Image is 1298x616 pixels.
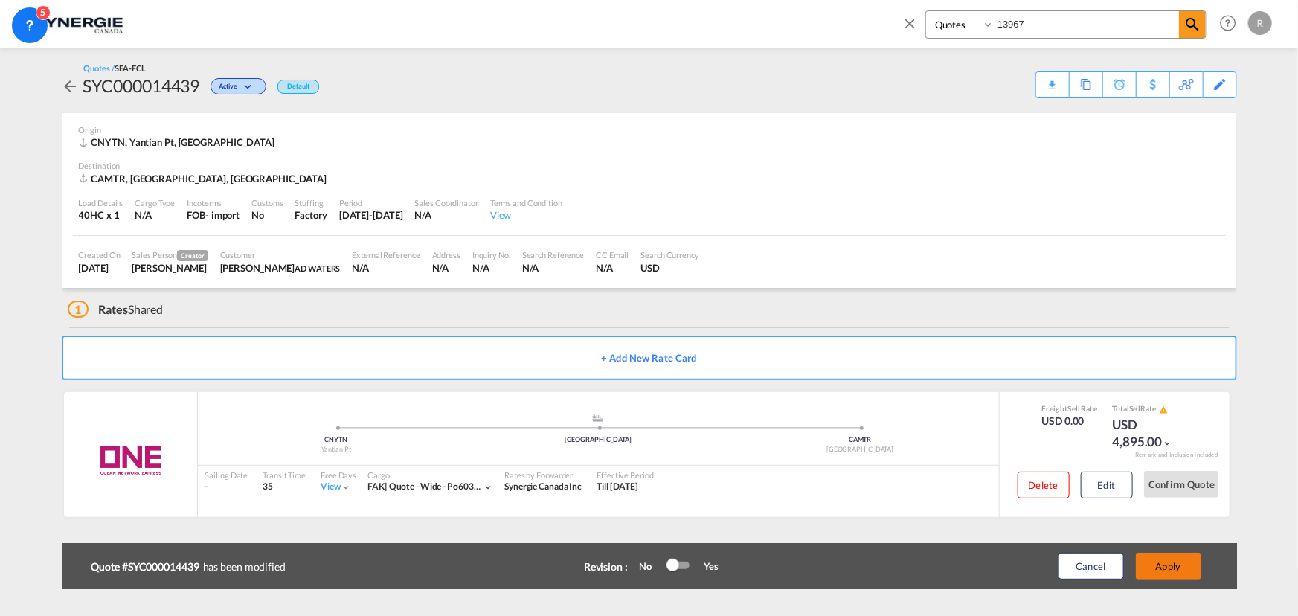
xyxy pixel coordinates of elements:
span: Active [219,82,240,96]
div: Laura Cuciurean [220,261,341,275]
md-icon: icon-magnify [1183,16,1201,33]
div: Viewicon-chevron-down [321,481,351,493]
div: Change Status Here [199,74,270,97]
div: 2 Sep 2025 [79,261,121,275]
div: Customer [220,249,341,260]
div: - import [205,208,240,222]
div: Yes [689,559,719,573]
div: Stuffing [295,197,327,208]
div: icon-arrow-left [62,74,83,97]
div: FOB [187,208,205,222]
div: Freight Rate [1042,403,1098,414]
div: N/A [432,261,460,275]
span: Help [1215,10,1241,36]
md-icon: assets/icons/custom/ship-fill.svg [589,414,607,422]
div: Factory Stuffing [295,208,327,222]
md-icon: icon-chevron-down [341,482,351,493]
md-icon: icon-arrow-left [62,77,80,95]
div: R [1248,11,1272,35]
span: Rates [98,302,128,316]
button: Cancel [1058,553,1124,580]
div: Shared [68,301,164,318]
div: CNYTN, Yantian Pt, Asia [79,135,278,149]
div: Synergie Canada Inc [504,481,582,493]
span: SEA-FCL [115,63,146,73]
div: Search Reference [522,249,584,260]
button: Confirm Quote [1144,471,1218,498]
div: - [205,481,248,493]
div: Terms and Condition [490,197,562,208]
div: CAMTR [729,435,991,445]
div: View [490,208,562,222]
div: SYC000014439 [83,74,200,97]
div: Destination [79,160,1220,171]
div: Sales Coordinator [415,197,478,208]
span: icon-magnify [1179,11,1206,38]
div: Cargo [367,469,493,481]
div: N/A [522,261,584,275]
div: Sailing Date [205,469,248,481]
div: Quote PDF is not available at this time [1044,72,1061,86]
span: Sell [1068,404,1081,413]
button: Edit [1081,472,1133,498]
div: Created On [79,249,121,260]
md-icon: icon-chevron-down [241,83,259,92]
div: Revision : [584,559,628,574]
div: N/A [472,261,510,275]
div: Incoterms [187,197,240,208]
div: Help [1215,10,1248,37]
div: 14 Sep 2025 [339,208,403,222]
div: Default [277,80,318,94]
div: No [632,559,666,573]
div: Free Days [321,469,356,481]
span: AD WATERS [295,263,340,273]
div: N/A [352,261,420,275]
div: Period [339,197,403,208]
md-icon: icon-chevron-down [483,482,493,493]
div: External Reference [352,249,420,260]
div: N/A [596,261,629,275]
div: Rates by Forwarder [504,469,582,481]
span: icon-close [902,10,925,46]
div: 35 [263,481,306,493]
div: N/A [135,208,175,222]
span: 1 [68,301,89,318]
b: Quote #SYC000014439 [91,559,203,574]
span: Sell [1129,404,1141,413]
div: Cargo Type [135,197,175,208]
span: Synergie Canada Inc [504,481,582,492]
div: Sales Person [132,249,208,261]
div: CC Email [596,249,629,260]
md-icon: icon-download [1044,74,1061,86]
div: Transit Time [263,469,306,481]
span: Till [DATE] [597,481,638,492]
img: 1f56c880d42311ef80fc7dca854c8e59.png [22,7,123,40]
div: Quotes /SEA-FCL [84,62,147,74]
div: Load Details [79,197,123,208]
md-icon: icon-chevron-down [1163,438,1173,449]
span: Creator [177,250,208,261]
div: Customs [251,197,283,208]
div: USD 4,895.00 [1112,416,1186,452]
div: Yantian Pt [205,445,467,455]
div: CNYTN [205,435,467,445]
div: N/A [415,208,478,222]
div: has been modified [91,556,538,578]
button: Apply [1136,553,1201,580]
input: Enter Quotation Number [994,11,1179,37]
div: USD 0.00 [1042,414,1098,429]
button: icon-alert [1157,404,1168,415]
div: Address [432,249,460,260]
div: USD [640,261,699,275]
div: [GEOGRAPHIC_DATA] [729,445,991,455]
div: Search Currency [640,249,699,260]
div: quote - wide - po6031737/6031904/6033294/6031135/6031904/6032039/6032665/6032687/6032994 - ad-wat... [367,481,483,493]
span: FAK [367,481,389,492]
div: Rosa Ho [132,261,208,275]
md-icon: icon-close [902,15,918,31]
div: No [251,208,283,222]
div: Origin [79,124,1220,135]
div: Till 14 Sep 2025 [597,481,638,493]
div: Change Status Here [211,78,266,94]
